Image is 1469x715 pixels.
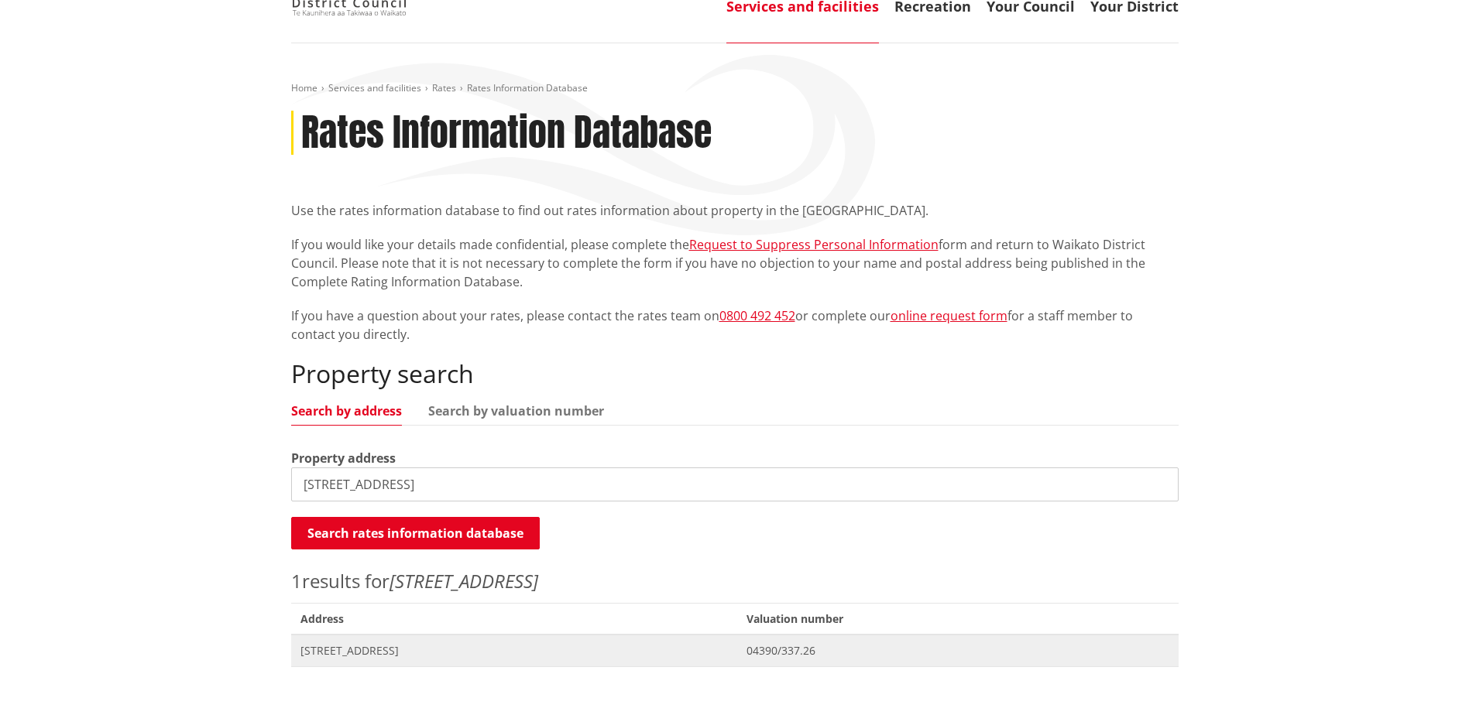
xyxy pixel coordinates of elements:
h2: Property search [291,359,1179,388]
a: [STREET_ADDRESS] 04390/337.26 [291,635,1179,666]
p: If you would like your details made confidential, please complete the form and return to Waikato ... [291,235,1179,291]
label: Property address [291,449,396,467]
a: 0800 492 452 [719,307,795,324]
a: Search by valuation number [428,405,604,417]
a: Request to Suppress Personal Information [689,236,939,253]
p: Use the rates information database to find out rates information about property in the [GEOGRAPHI... [291,201,1179,220]
span: 04390/337.26 [747,643,1169,659]
span: 1 [291,568,302,594]
span: Valuation number [737,603,1178,635]
a: Services and facilities [328,81,421,94]
nav: breadcrumb [291,82,1179,95]
input: e.g. Duke Street NGARUAWAHIA [291,467,1179,501]
span: Address [291,603,738,635]
a: Rates [432,81,456,94]
a: Home [291,81,317,94]
a: online request form [891,307,1007,324]
h1: Rates Information Database [301,111,712,156]
span: [STREET_ADDRESS] [300,643,729,659]
p: If you have a question about your rates, please contact the rates team on or complete our for a s... [291,306,1179,344]
iframe: Messenger Launcher [1398,650,1454,706]
p: results for [291,567,1179,595]
button: Search rates information database [291,517,540,549]
a: Search by address [291,405,402,417]
em: [STREET_ADDRESS] [390,568,538,594]
span: Rates Information Database [467,81,588,94]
